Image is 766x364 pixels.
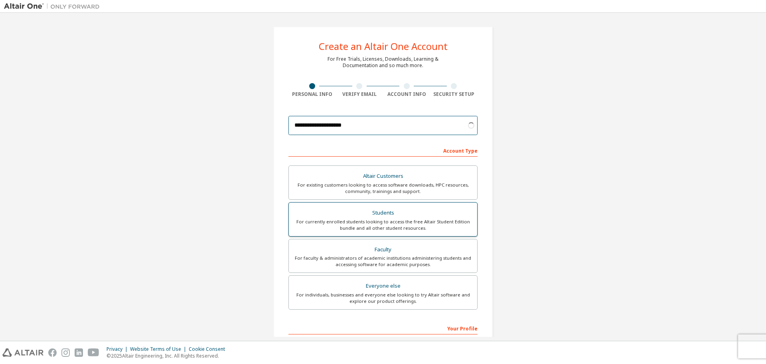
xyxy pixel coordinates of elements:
div: Verify Email [336,91,383,97]
div: Security Setup [430,91,478,97]
img: Altair One [4,2,104,10]
div: Everyone else [294,280,472,292]
div: Website Terms of Use [130,346,189,352]
img: linkedin.svg [75,348,83,357]
img: youtube.svg [88,348,99,357]
div: Your Profile [288,322,478,334]
img: facebook.svg [48,348,57,357]
div: Account Type [288,144,478,157]
div: Account Info [383,91,430,97]
div: Cookie Consent [189,346,230,352]
img: instagram.svg [61,348,70,357]
div: Personal Info [288,91,336,97]
div: For individuals, businesses and everyone else looking to try Altair software and explore our prod... [294,292,472,304]
div: For faculty & administrators of academic institutions administering students and accessing softwa... [294,255,472,268]
div: Create an Altair One Account [319,42,448,51]
div: Altair Customers [294,171,472,182]
p: © 2025 Altair Engineering, Inc. All Rights Reserved. [107,352,230,359]
div: For existing customers looking to access software downloads, HPC resources, community, trainings ... [294,182,472,195]
div: Faculty [294,244,472,255]
div: Privacy [107,346,130,352]
img: altair_logo.svg [2,348,43,357]
div: For Free Trials, Licenses, Downloads, Learning & Documentation and so much more. [328,56,438,69]
div: Students [294,207,472,219]
div: For currently enrolled students looking to access the free Altair Student Edition bundle and all ... [294,219,472,231]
